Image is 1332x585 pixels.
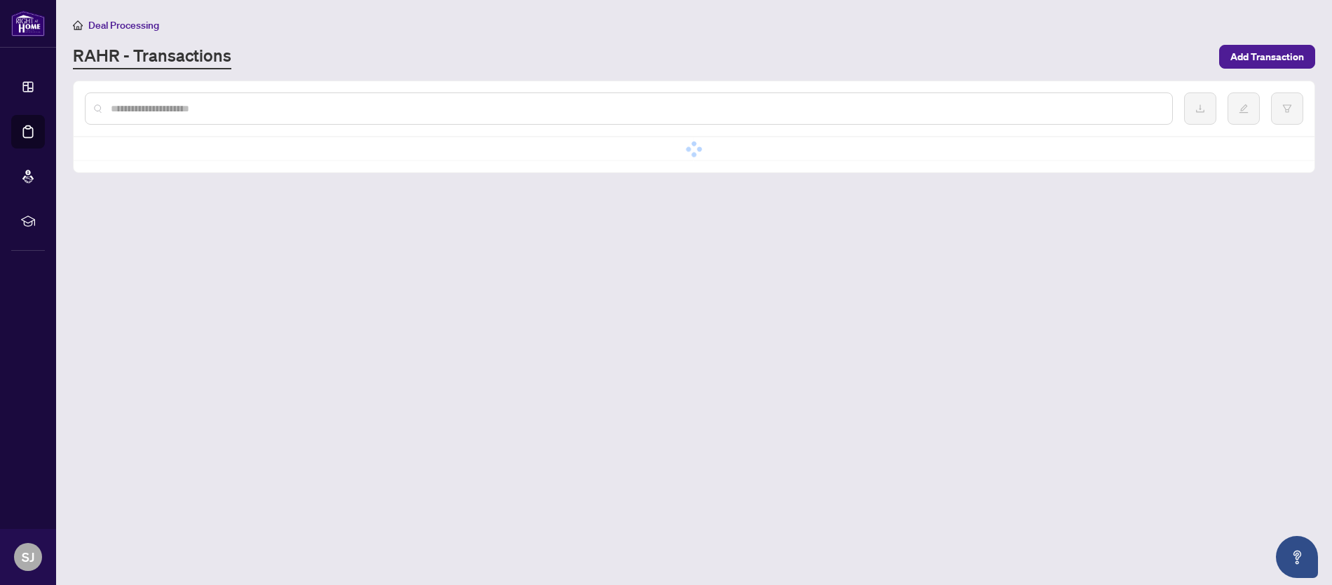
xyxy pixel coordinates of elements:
[1219,45,1315,69] button: Add Transaction
[11,11,45,36] img: logo
[22,547,34,567] span: SJ
[73,44,231,69] a: RAHR - Transactions
[1228,92,1260,125] button: edit
[1276,536,1318,578] button: Open asap
[73,20,83,30] span: home
[88,19,159,32] span: Deal Processing
[1184,92,1216,125] button: download
[1230,46,1304,68] span: Add Transaction
[1271,92,1303,125] button: filter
